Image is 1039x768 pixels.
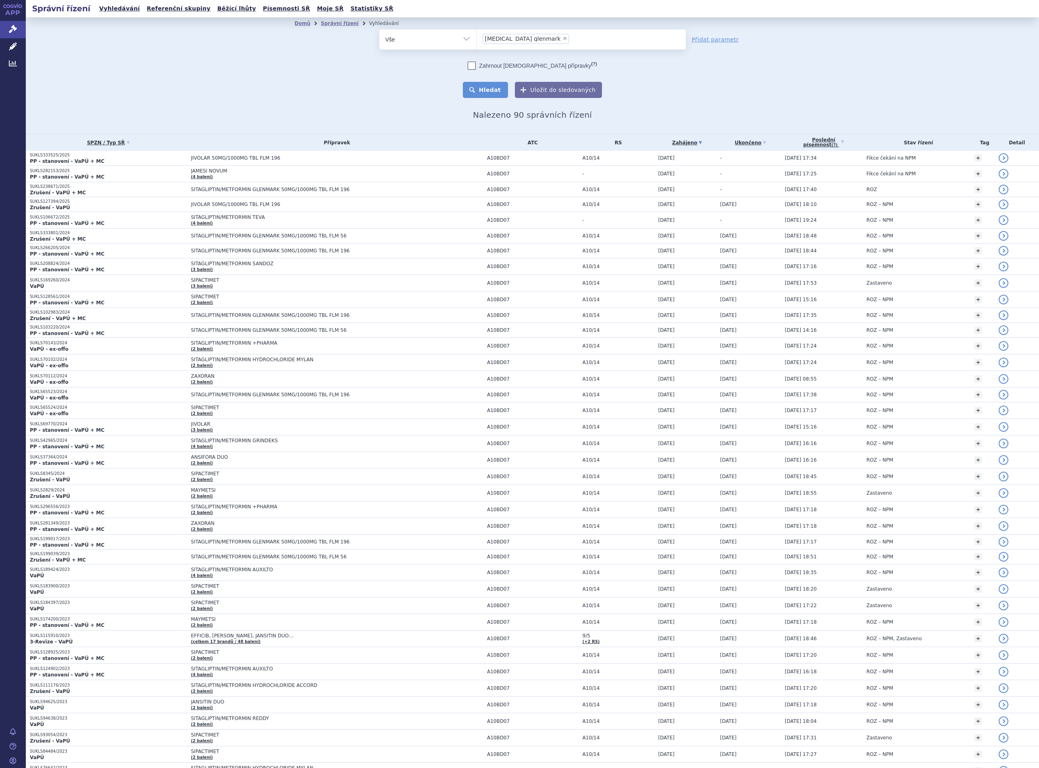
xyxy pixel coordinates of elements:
a: Správní řízení [321,21,359,26]
span: [DATE] [658,264,675,269]
a: + [974,263,982,270]
a: detail [999,455,1008,465]
strong: Zrušení - VaPÚ + MC [30,316,86,321]
a: (2 balení) [191,363,213,368]
a: + [974,375,982,383]
a: (2 balení) [191,656,213,660]
span: ROZ – NPM [866,264,893,269]
span: JAMESI NOVUM [191,168,393,174]
span: A10/14 [583,187,654,192]
span: [DATE] 08:55 [785,376,817,382]
a: + [974,440,982,447]
span: ROZ – NPM [866,360,893,365]
span: SITAGLIPTIN/METFORMIN GLENMARK 50MG/1000MG TBL FLM 56 [191,233,393,239]
span: [DATE] [720,360,737,365]
a: + [974,538,982,545]
span: ROZ – NPM [866,343,893,349]
span: JIVOLAR [191,421,393,427]
span: A10/14 [583,343,654,349]
a: detail [999,601,1008,610]
a: + [974,186,982,193]
a: + [974,751,982,758]
a: detail [999,169,1008,179]
p: SUKLS127394/2025 [30,199,187,204]
a: detail [999,422,1008,432]
strong: VaPÚ - ex-offo [30,395,69,401]
a: + [974,327,982,334]
span: [DATE] [720,233,737,239]
strong: Zrušení - VaPÚ + MC [30,190,86,196]
a: detail [999,584,1008,594]
a: + [974,685,982,692]
th: Tag [970,134,995,151]
span: A10BD07 [487,343,579,349]
span: [DATE] [658,187,675,192]
span: [DATE] [720,327,737,333]
a: SPZN / Typ SŘ [30,137,187,148]
a: + [974,216,982,224]
a: detail [999,617,1008,627]
span: [DATE] 17:25 [785,171,817,177]
span: × [562,36,567,41]
span: A10BD07 [487,248,579,254]
a: + [974,553,982,560]
strong: PP - stanovení - VaPÚ + MC [30,267,104,273]
a: + [974,489,982,497]
span: ROZ – NPM [866,202,893,207]
span: A10BD07 [487,360,579,365]
th: Stav řízení [862,134,970,151]
span: A10/14 [583,297,654,302]
a: (4 balení) [191,672,213,677]
a: detail [999,406,1008,415]
span: Zastaveno [866,280,892,286]
h2: Správní řízení [26,3,97,14]
a: (2 balení) [191,380,213,384]
span: [DATE] 17:38 [785,392,817,398]
span: [DATE] 15:16 [785,424,817,430]
span: A10BD07 [487,264,579,269]
span: [DATE] 17:40 [785,187,817,192]
strong: PP - stanovení - VaPÚ + MC [30,427,104,433]
a: (2 balení) [191,689,213,693]
span: A10BD07 [487,312,579,318]
span: A10/14 [583,280,654,286]
span: A10BD07 [487,327,579,333]
span: A10/14 [583,408,654,413]
a: (2 balení) [191,590,213,594]
span: [DATE] [720,297,737,302]
p: SUKLS70102/2024 [30,357,187,362]
a: detail [999,262,1008,271]
a: detail [999,537,1008,547]
p: SUKLS70143/2024 [30,340,187,346]
strong: PP - stanovení - VaPÚ + MC [30,300,104,306]
a: (2 balení) [191,510,213,515]
span: A10/14 [583,155,654,161]
span: [DATE] [720,280,737,286]
strong: Zrušení - VaPÚ [30,205,70,210]
a: detail [999,278,1008,288]
span: ROZ – NPM [866,248,893,254]
span: SIPACTIMET [191,294,393,300]
a: detail [999,733,1008,743]
a: (4 balení) [191,221,213,225]
th: Přípravek [187,134,483,151]
strong: VaPÚ - ex-offo [30,379,69,385]
a: detail [999,634,1008,643]
span: [DATE] 17:35 [785,312,817,318]
abbr: (?) [591,61,597,67]
span: A10BD07 [487,441,579,446]
span: [DATE] 18:48 [785,233,817,239]
span: ROZ – NPM [866,327,893,333]
a: (2 balení) [191,461,213,465]
label: Zahrnout [DEMOGRAPHIC_DATA] přípravky [468,62,597,70]
a: (3 balení) [191,267,213,272]
a: detail [999,295,1008,304]
span: [DATE] [658,312,675,318]
strong: PP - stanovení - VaPÚ + MC [30,251,104,257]
span: [DATE] [658,217,675,223]
span: [DATE] [658,155,675,161]
strong: Zrušení - VaPÚ + MC [30,236,86,242]
li: Vyhledávání [369,17,409,29]
span: [DATE] 18:10 [785,202,817,207]
a: (4 balení) [191,175,213,179]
